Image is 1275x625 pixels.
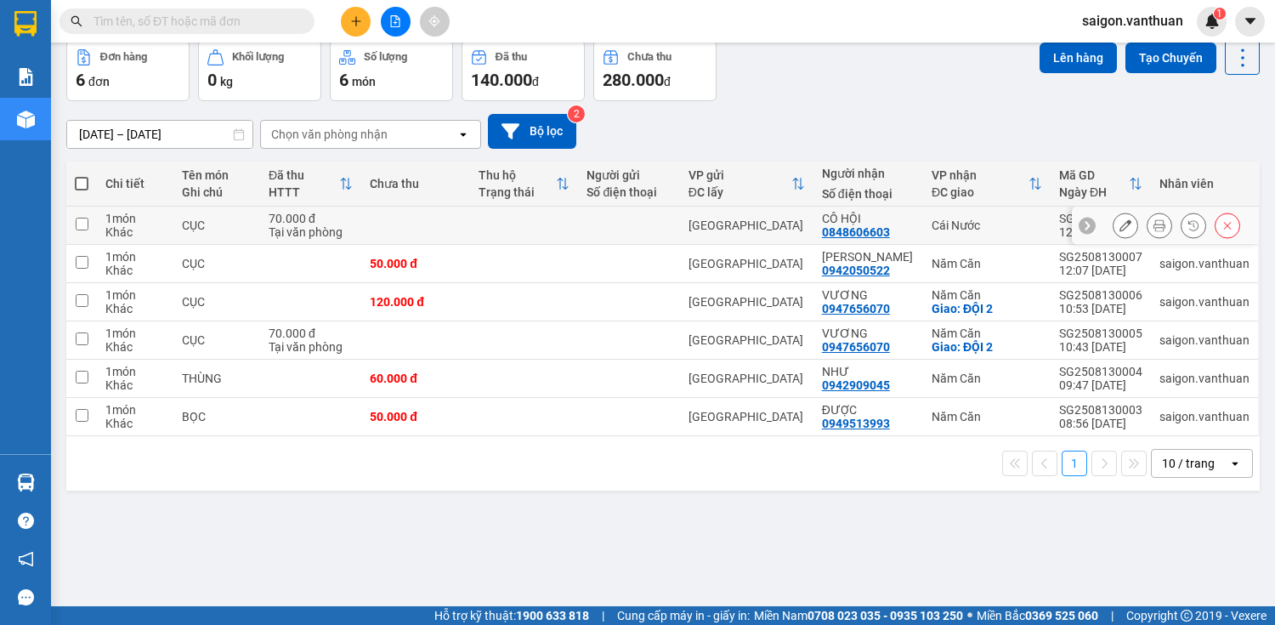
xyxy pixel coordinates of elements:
[932,168,1028,182] div: VP nhận
[593,40,717,101] button: Chưa thu280.000đ
[17,68,35,86] img: solution-icon
[14,11,37,37] img: logo-vxr
[471,70,532,90] span: 140.000
[932,372,1042,385] div: Năm Căn
[14,120,338,141] div: Tên hàng: CỤC ( : 1 )
[269,340,353,354] div: Tại văn phòng
[470,162,579,207] th: Toggle SortBy
[269,168,339,182] div: Đã thu
[182,372,252,385] div: THÙNG
[479,185,557,199] div: Trạng thái
[462,40,585,101] button: Đã thu140.000đ
[232,51,284,63] div: Khối lượng
[207,70,217,90] span: 0
[370,257,462,270] div: 50.000 đ
[370,410,462,423] div: 50.000 đ
[105,403,165,417] div: 1 món
[182,168,252,182] div: Tên món
[822,225,890,239] div: 0848606603
[1159,295,1249,309] div: saigon.vanthuan
[269,327,353,340] div: 70.000 đ
[688,295,805,309] div: [GEOGRAPHIC_DATA]
[1059,212,1142,225] div: SG2508130008
[603,70,664,90] span: 280.000
[182,219,252,232] div: CỤC
[977,606,1098,625] span: Miền Bắc
[364,51,407,63] div: Số lượng
[105,177,165,190] div: Chi tiết
[807,609,963,622] strong: 0708 023 035 - 0935 103 250
[822,302,890,315] div: 0947656070
[923,162,1051,207] th: Toggle SortBy
[1040,43,1117,73] button: Lên hàng
[822,417,890,430] div: 0949513993
[105,250,165,264] div: 1 món
[664,75,671,88] span: đ
[14,14,41,32] span: Gửi:
[1111,606,1113,625] span: |
[822,378,890,392] div: 0942909045
[105,327,165,340] div: 1 món
[182,257,252,270] div: CỤC
[105,417,165,430] div: Khác
[105,378,165,392] div: Khác
[932,327,1042,340] div: Năm Căn
[568,105,585,122] sup: 2
[105,264,165,277] div: Khác
[1059,378,1142,392] div: 09:47 [DATE]
[18,513,34,529] span: question-circle
[1059,302,1142,315] div: 10:53 [DATE]
[420,7,450,37] button: aim
[822,264,890,277] div: 0942050522
[370,372,462,385] div: 60.000 đ
[105,288,165,302] div: 1 món
[93,12,294,31] input: Tìm tên, số ĐT hoặc mã đơn
[260,162,361,207] th: Toggle SortBy
[822,288,915,302] div: VƯƠNG
[1059,225,1142,239] div: 12:36 [DATE]
[201,14,338,35] div: Cái Nước
[932,185,1028,199] div: ĐC giao
[822,212,915,225] div: CÔ HỘI
[822,167,915,180] div: Người nhận
[932,288,1042,302] div: Năm Căn
[822,365,915,378] div: NHƯ
[932,257,1042,270] div: Năm Căn
[17,111,35,128] img: warehouse-icon
[269,212,353,225] div: 70.000 đ
[516,609,589,622] strong: 1900 633 818
[389,15,401,27] span: file-add
[1059,185,1129,199] div: Ngày ĐH
[586,168,671,182] div: Người gửi
[182,333,252,347] div: CỤC
[201,16,241,34] span: Nhận:
[479,168,557,182] div: Thu hộ
[1243,14,1258,29] span: caret-down
[1059,250,1142,264] div: SG2508130007
[1216,8,1222,20] span: 1
[1125,43,1216,73] button: Tạo Chuyến
[1204,14,1220,29] img: icon-new-feature
[100,51,147,63] div: Đơn hàng
[269,185,339,199] div: HTTT
[586,185,671,199] div: Số điện thoại
[688,219,805,232] div: [GEOGRAPHIC_DATA]
[18,589,34,605] span: message
[1059,327,1142,340] div: SG2508130005
[1059,403,1142,417] div: SG2508130003
[350,15,362,27] span: plus
[339,70,348,90] span: 6
[1159,410,1249,423] div: saigon.vanthuan
[1059,168,1129,182] div: Mã GD
[370,295,462,309] div: 120.000 đ
[617,606,750,625] span: Cung cấp máy in - giấy in:
[1159,257,1249,270] div: saigon.vanthuan
[822,327,915,340] div: VƯƠNG
[1159,372,1249,385] div: saigon.vanthuan
[1059,417,1142,430] div: 08:56 [DATE]
[680,162,813,207] th: Toggle SortBy
[14,14,189,53] div: [GEOGRAPHIC_DATA]
[1059,288,1142,302] div: SG2508130006
[18,551,34,567] span: notification
[370,177,462,190] div: Chưa thu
